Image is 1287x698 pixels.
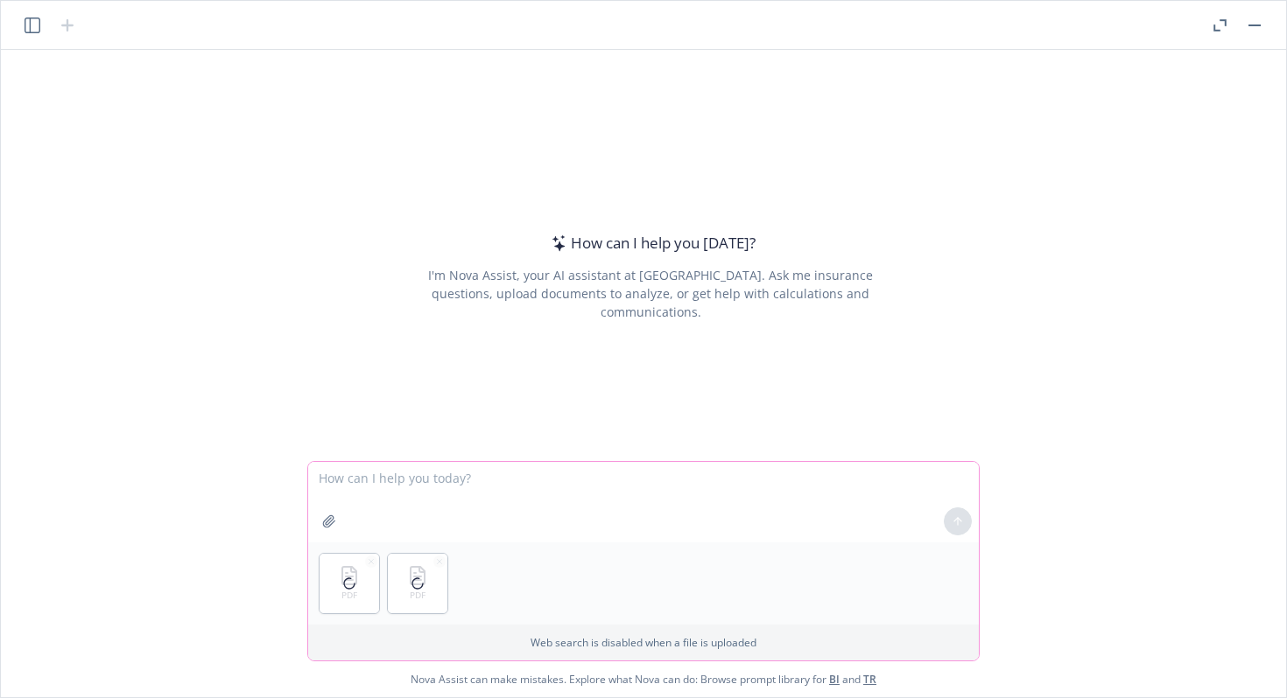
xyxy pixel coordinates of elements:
[829,672,840,687] a: BI
[863,672,876,687] a: TR
[404,266,897,321] div: I'm Nova Assist, your AI assistant at [GEOGRAPHIC_DATA]. Ask me insurance questions, upload docum...
[411,661,876,697] span: Nova Assist can make mistakes. Explore what Nova can do: Browse prompt library for and
[319,635,968,650] p: Web search is disabled when a file is uploaded
[546,232,756,255] div: How can I help you [DATE]?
